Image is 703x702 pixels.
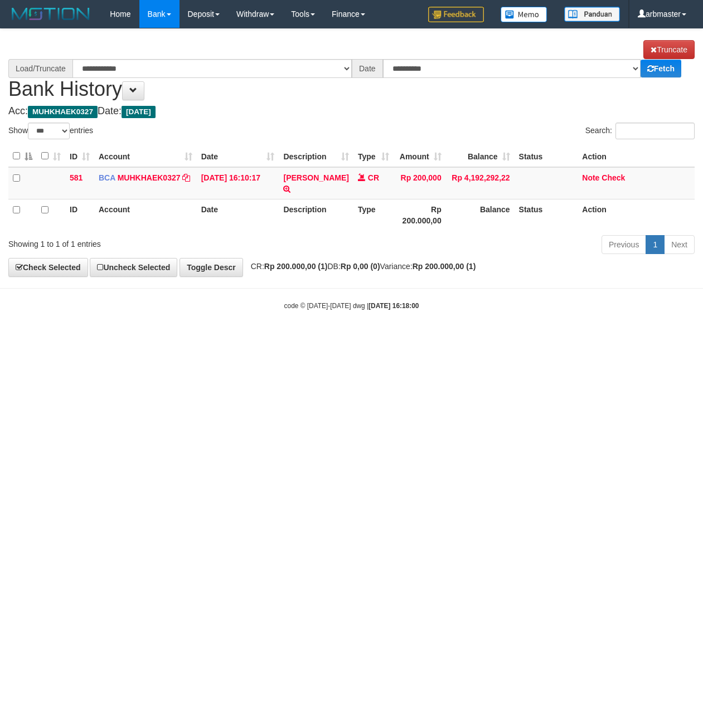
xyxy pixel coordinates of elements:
img: Button%20Memo.svg [501,7,547,22]
h4: Acc: Date: [8,106,695,117]
th: Balance: activate to sort column ascending [446,145,515,167]
a: Copy MUHKHAEK0327 to clipboard [182,173,190,182]
small: code © [DATE]-[DATE] dwg | [284,302,419,310]
strong: Rp 200.000,00 (1) [264,262,328,271]
th: Date [197,199,279,231]
img: MOTION_logo.png [8,6,93,22]
span: BCA [99,173,115,182]
a: Uncheck Selected [90,258,177,277]
th: Status [515,199,578,231]
th: Description: activate to sort column ascending [279,145,353,167]
span: MUHKHAEK0327 [28,106,98,118]
a: Toggle Descr [180,258,243,277]
a: MUHKHAEK0327 [118,173,181,182]
span: 581 [70,173,83,182]
th: ID [65,199,94,231]
input: Search: [615,123,695,139]
select: Showentries [28,123,70,139]
strong: [DATE] 16:18:00 [369,302,419,310]
a: Check Selected [8,258,88,277]
label: Show entries [8,123,93,139]
th: Action [578,145,695,167]
th: ID: activate to sort column ascending [65,145,94,167]
a: Check [602,173,625,182]
a: Fetch [641,60,681,77]
th: Type: activate to sort column ascending [353,145,394,167]
a: Previous [602,235,646,254]
th: Date: activate to sort column ascending [197,145,279,167]
div: Load/Truncate [8,59,72,78]
span: CR [368,173,379,182]
td: Rp 200,000 [394,167,446,199]
th: Type [353,199,394,231]
a: 1 [646,235,665,254]
th: Balance [446,199,515,231]
a: [PERSON_NAME] [283,173,348,182]
th: Account: activate to sort column ascending [94,145,197,167]
td: Rp 4,192,292,22 [446,167,515,199]
th: : activate to sort column descending [8,145,37,167]
th: Amount: activate to sort column ascending [394,145,446,167]
a: Note [582,173,599,182]
td: [DATE] 16:10:17 [197,167,279,199]
span: [DATE] [122,106,156,118]
th: Rp 200.000,00 [394,199,446,231]
img: panduan.png [564,7,620,22]
strong: Rp 0,00 (0) [341,262,380,271]
h1: Bank History [8,40,695,100]
a: Truncate [643,40,695,59]
th: Account [94,199,197,231]
th: : activate to sort column ascending [37,145,65,167]
th: Description [279,199,353,231]
img: Feedback.jpg [428,7,484,22]
div: Date [352,59,383,78]
strong: Rp 200.000,00 (1) [413,262,476,271]
th: Action [578,199,695,231]
span: CR: DB: Variance: [245,262,476,271]
th: Status [515,145,578,167]
div: Showing 1 to 1 of 1 entries [8,234,284,250]
label: Search: [585,123,695,139]
a: Next [664,235,695,254]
